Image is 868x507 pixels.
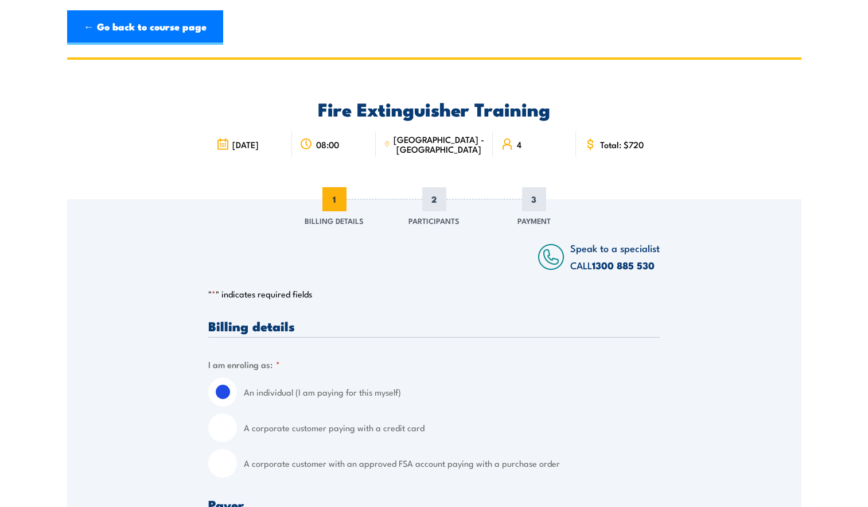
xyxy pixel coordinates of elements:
label: An individual (I am paying for this myself) [244,378,660,407]
label: A corporate customer with an approved FSA account paying with a purchase order [244,449,660,478]
h3: Billing details [208,319,660,332]
span: 1 [322,187,347,211]
span: Billing Details [305,215,364,226]
a: 1300 885 530 [592,258,655,273]
span: [GEOGRAPHIC_DATA] - [GEOGRAPHIC_DATA] [394,134,485,154]
p: " " indicates required fields [208,288,660,300]
span: 08:00 [316,140,339,149]
legend: I am enroling as: [208,358,280,371]
label: A corporate customer paying with a credit card [244,413,660,442]
span: Payment [517,215,551,226]
span: 4 [517,140,521,149]
span: 3 [522,187,546,211]
span: Speak to a specialist CALL [570,241,660,272]
span: Participants [408,215,460,226]
span: 2 [422,187,446,211]
h2: Fire Extinguisher Training [208,100,660,117]
span: [DATE] [232,140,259,149]
a: ← Go back to course page [67,10,223,45]
span: Total: $720 [600,140,644,149]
